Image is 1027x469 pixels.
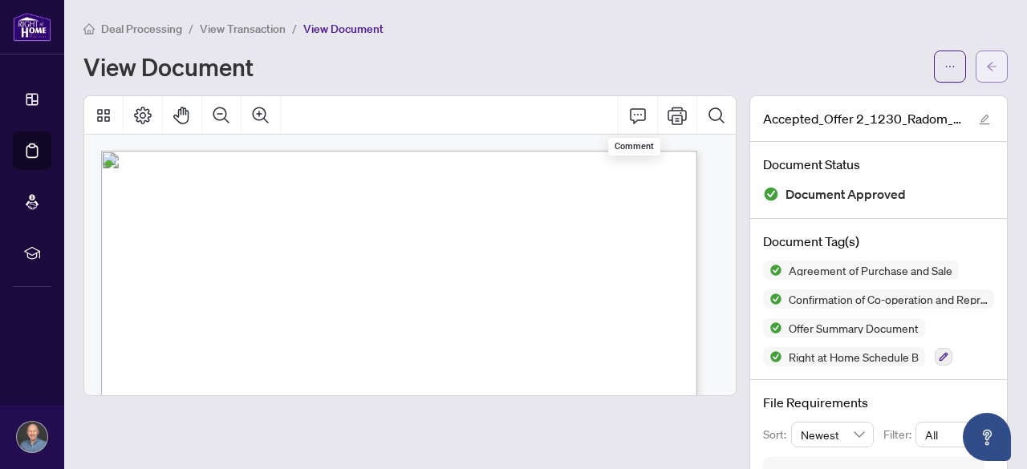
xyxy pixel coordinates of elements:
[979,114,990,125] span: edit
[782,322,925,334] span: Offer Summary Document
[763,426,791,443] p: Sort:
[83,54,254,79] h1: View Document
[763,232,994,251] h4: Document Tag(s)
[801,423,865,447] span: Newest
[13,12,51,42] img: logo
[763,109,964,128] span: Accepted_Offer 2_1230_Radom_St_unit_18_.pdf
[303,22,384,36] span: View Document
[763,318,782,338] img: Status Icon
[763,289,782,309] img: Status Icon
[944,61,956,72] span: ellipsis
[763,393,994,412] h4: File Requirements
[189,19,193,38] li: /
[986,61,997,72] span: arrow-left
[763,186,779,202] img: Document Status
[763,155,994,174] h4: Document Status
[963,413,1011,461] button: Open asap
[782,265,959,276] span: Agreement of Purchase and Sale
[883,426,915,443] p: Filter:
[101,22,182,36] span: Deal Processing
[763,261,782,280] img: Status Icon
[292,19,297,38] li: /
[763,347,782,366] img: Status Icon
[925,423,984,447] span: All
[782,351,925,362] span: Right at Home Schedule B
[782,293,994,305] span: Confirmation of Co-operation and Representation—Buyer/Seller
[83,23,95,34] span: home
[785,184,906,205] span: Document Approved
[200,22,286,36] span: View Transaction
[17,422,47,452] img: Profile Icon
